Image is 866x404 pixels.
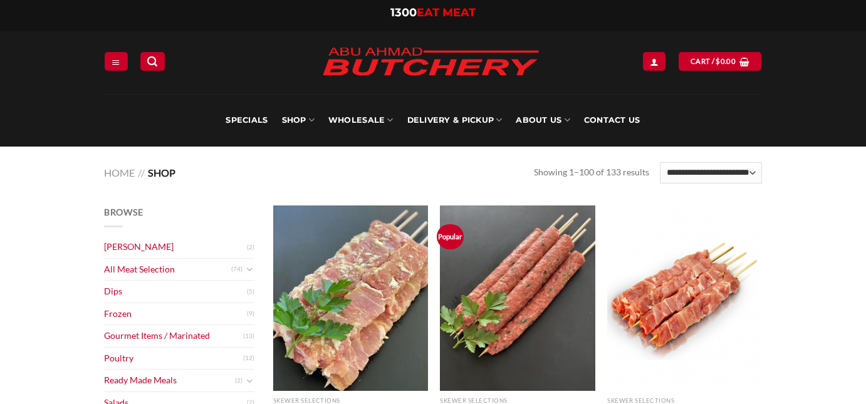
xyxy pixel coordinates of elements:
select: Shop order [660,162,762,184]
img: Chicken Skewers [273,205,428,391]
button: Toggle [246,374,254,388]
span: (2) [235,371,243,390]
span: Browse [104,207,143,217]
a: Wholesale [328,94,394,147]
a: Gourmet Items / Marinated [104,325,243,347]
p: Showing 1–100 of 133 results [534,165,649,180]
a: Poultry [104,348,243,370]
a: Contact Us [584,94,640,147]
a: Home [104,167,135,179]
a: Dips [104,281,247,303]
p: Skewer Selections [440,397,595,404]
a: 1300EAT MEAT [390,6,476,19]
bdi: 0.00 [716,57,736,65]
span: (5) [247,282,254,301]
a: All Meat Selection [104,259,231,281]
span: Cart / [691,56,736,67]
a: Kafta Skewers (each) [440,205,595,391]
span: (74) [231,260,243,279]
a: Specials [226,94,268,147]
img: Abu Ahmad Butchery [311,39,550,86]
a: Ready Made Meals [104,370,235,391]
a: Search [140,52,164,70]
a: Chicken Skewers (each) [273,205,428,391]
img: Chicken Kebabs Skewers [607,205,762,391]
span: (12) [243,349,254,368]
span: 1300 [390,6,417,19]
span: // [138,167,145,179]
span: $ [716,56,720,67]
a: Login [643,52,665,70]
a: Cart / $0.00 [679,52,761,70]
a: Frozen [104,303,247,325]
a: SHOP [282,94,315,147]
span: (9) [247,304,254,323]
a: Delivery & Pickup [407,94,503,147]
p: Skewer Selections [607,397,762,404]
span: (13) [243,327,254,346]
a: Chicken Kebabs Skewers (each) [607,205,762,391]
a: About Us [516,94,570,147]
span: (2) [247,238,254,257]
p: Skewer Selections [273,397,428,404]
a: [PERSON_NAME] [104,236,247,258]
span: EAT MEAT [417,6,476,19]
span: Shop [148,167,175,179]
button: Toggle [246,262,254,276]
img: Kafta Skewers [440,205,595,391]
a: Menu [105,52,127,70]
